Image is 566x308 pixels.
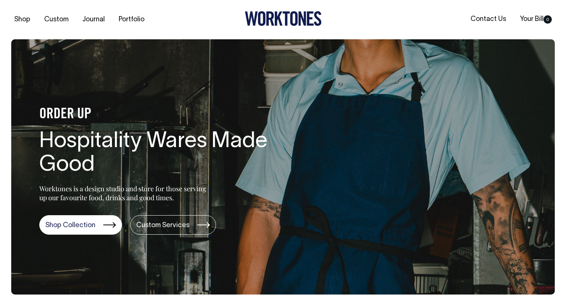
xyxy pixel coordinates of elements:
[468,13,509,25] a: Contact Us
[116,13,147,26] a: Portfolio
[41,13,71,26] a: Custom
[39,107,279,122] h4: ORDER UP
[39,130,279,178] h1: Hospitality Wares Made Good
[517,13,555,25] a: Your Bill0
[130,215,216,235] a: Custom Services
[544,15,552,24] span: 0
[11,13,33,26] a: Shop
[79,13,108,26] a: Journal
[39,215,122,235] a: Shop Collection
[39,184,210,202] p: Worktones is a design studio and store for those serving up our favourite food, drinks and good t...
